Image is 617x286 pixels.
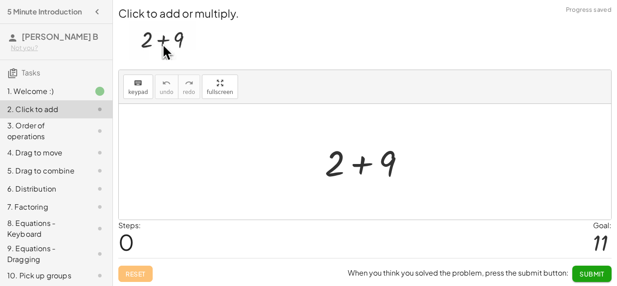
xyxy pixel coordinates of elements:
[7,270,80,281] div: 10. Pick up groups
[11,43,105,52] div: Not you?
[155,75,178,99] button: undoundo
[7,104,80,115] div: 2. Click to add
[7,6,82,17] h4: 5 Minute Introduction
[7,218,80,239] div: 8. Equations - Keyboard
[94,165,105,176] i: Task not started.
[118,228,134,256] span: 0
[593,220,612,231] div: Goal:
[22,31,98,42] span: [PERSON_NAME] B
[580,270,604,278] span: Submit
[185,78,193,89] i: redo
[123,75,153,99] button: keyboardkeypad
[566,5,612,14] span: Progress saved
[129,21,196,60] img: acc24cad2d66776ab3378aca534db7173dae579742b331bb719a8ca59f72f8de.webp
[94,147,105,158] i: Task not started.
[94,202,105,212] i: Task not started.
[162,78,171,89] i: undo
[7,183,80,194] div: 6. Distribution
[178,75,200,99] button: redoredo
[22,68,40,77] span: Tasks
[183,89,195,95] span: redo
[118,5,612,21] h2: Click to add or multiply.
[7,86,80,97] div: 1. Welcome :)
[7,243,80,265] div: 9. Equations - Dragging
[94,183,105,194] i: Task not started.
[94,248,105,259] i: Task not started.
[7,202,80,212] div: 7. Factoring
[118,220,141,230] label: Steps:
[348,268,569,277] span: When you think you solved the problem, press the submit button:
[572,266,612,282] button: Submit
[7,120,80,142] div: 3. Order of operations
[94,223,105,234] i: Task not started.
[94,270,105,281] i: Task not started.
[207,89,233,95] span: fullscreen
[7,165,80,176] div: 5. Drag to combine
[134,78,142,89] i: keyboard
[94,104,105,115] i: Task not started.
[160,89,173,95] span: undo
[202,75,238,99] button: fullscreen
[94,126,105,136] i: Task not started.
[128,89,148,95] span: keypad
[7,147,80,158] div: 4. Drag to move
[94,86,105,97] i: Task finished.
